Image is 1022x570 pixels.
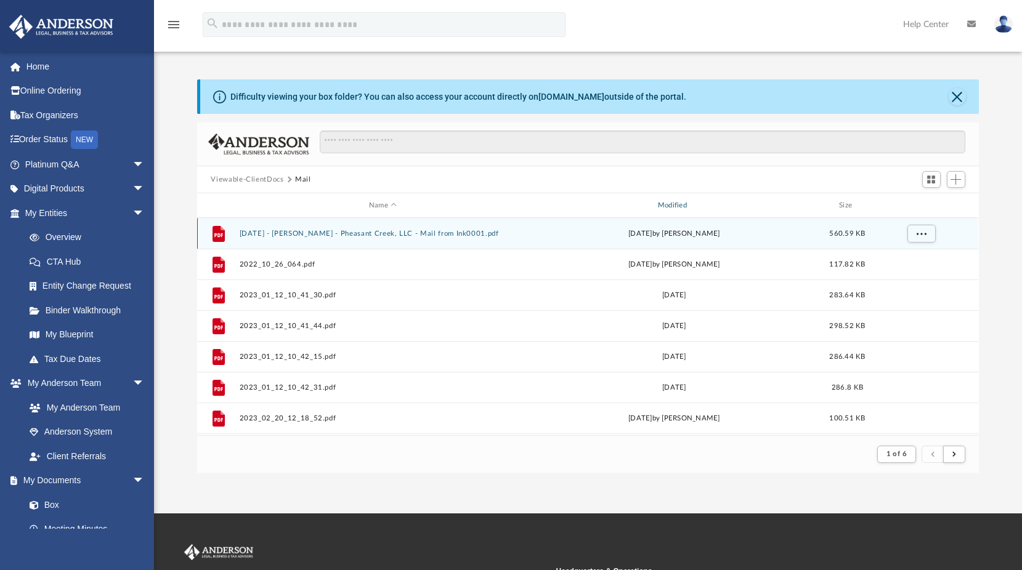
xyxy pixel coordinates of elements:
button: 2023_01_12_10_42_15.pdf [240,353,526,361]
a: Overview [17,225,163,250]
button: Mail [295,174,311,185]
div: [DATE] by [PERSON_NAME] [531,228,817,239]
div: id [878,200,964,211]
div: grid [197,218,978,436]
div: [DATE] [531,321,817,332]
a: Meeting Minutes [17,517,157,542]
div: Size [823,200,872,211]
button: 2023_01_12_10_42_31.pdf [240,383,526,391]
a: Client Referrals [17,444,157,468]
button: More options [907,225,936,243]
img: User Pic [994,15,1013,33]
input: Search files and folders [320,130,965,154]
div: [DATE] [531,351,817,363]
div: [DATE] by [PERSON_NAME] [531,259,817,270]
a: Entity Change Request [17,274,163,299]
a: Anderson System [17,420,157,444]
span: 286.8 KB [832,384,863,391]
a: My Entitiesarrow_drop_down [9,201,163,225]
div: [DATE] [531,290,817,301]
span: arrow_drop_down [132,177,157,202]
span: arrow_drop_down [132,468,157,494]
div: NEW [71,130,98,149]
a: Online Ordering [9,79,163,103]
a: Tax Due Dates [17,347,163,371]
a: Home [9,54,163,79]
a: menu [166,23,181,32]
span: 100.51 KB [830,415,866,422]
img: Anderson Advisors Platinum Portal [182,544,256,560]
i: search [206,17,219,30]
div: id [203,200,233,211]
button: Viewable-ClientDocs [211,174,283,185]
span: arrow_drop_down [132,152,157,177]
button: Switch to Grid View [922,171,941,188]
a: Box [17,492,151,517]
div: [DATE] [531,382,817,393]
div: Modified [531,200,817,211]
a: CTA Hub [17,249,163,274]
span: 117.82 KB [830,261,866,268]
span: arrow_drop_down [132,201,157,226]
div: Difficulty viewing your box folder? You can also access your account directly on outside of the p... [230,90,686,103]
a: Order StatusNEW [9,127,163,153]
button: 2022_10_26_064.pdf [240,260,526,268]
button: Add [947,171,965,188]
div: [DATE] by [PERSON_NAME] [531,413,817,424]
img: Anderson Advisors Platinum Portal [6,15,117,39]
span: 283.64 KB [830,292,866,299]
a: [DOMAIN_NAME] [538,92,604,102]
button: [DATE] - [PERSON_NAME] - Pheasant Creek, LLC - Mail from Ink0001.pdf [240,230,526,238]
a: Binder Walkthrough [17,298,163,323]
a: My Blueprint [17,323,157,347]
span: arrow_drop_down [132,371,157,396]
button: Close [949,88,966,105]
span: 298.52 KB [830,323,866,329]
button: 2023_01_12_10_41_30.pdf [240,291,526,299]
span: 286.44 KB [830,353,866,360]
a: My Anderson Team [17,395,151,420]
button: 2023_01_12_10_41_44.pdf [240,322,526,330]
button: 2023_02_20_12_18_52.pdf [240,414,526,422]
span: 560.59 KB [830,230,866,237]
button: 1 of 6 [877,446,916,463]
a: My Documentsarrow_drop_down [9,468,157,493]
a: My Anderson Teamarrow_drop_down [9,371,157,396]
i: menu [166,17,181,32]
a: Tax Organizers [9,103,163,127]
a: Digital Productsarrow_drop_down [9,177,163,201]
div: Name [239,200,525,211]
span: 1 of 6 [886,451,907,457]
a: Platinum Q&Aarrow_drop_down [9,152,163,177]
